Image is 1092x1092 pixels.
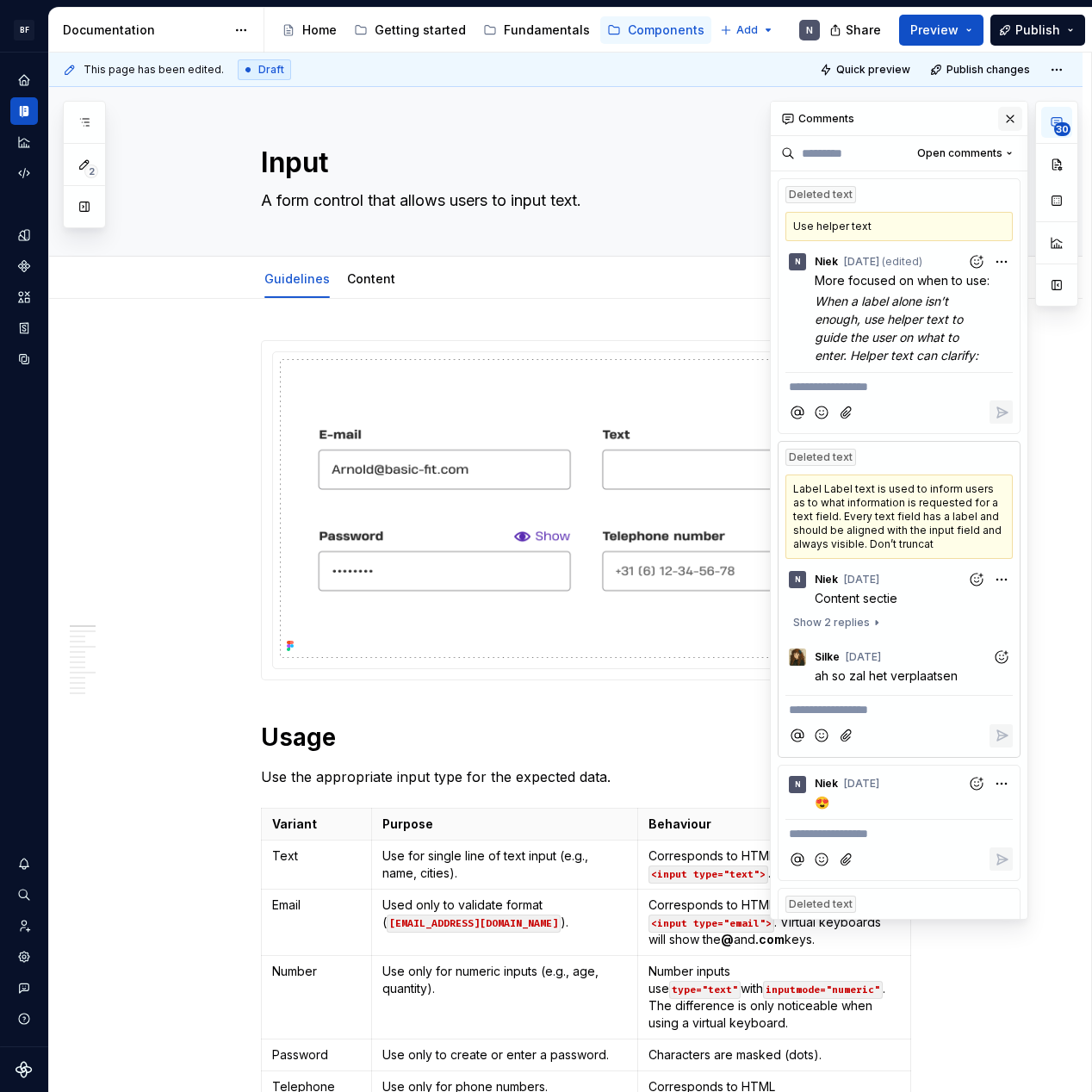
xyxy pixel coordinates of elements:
a: Documentation [10,97,38,125]
p: Use only for numeric inputs (e.g., age, quantity). [382,963,628,997]
p: Corresponds to HTML . Virtual keyboards will show the and keys. [648,897,900,948]
div: Content [340,260,402,296]
a: Components [10,252,38,280]
strong: @ [721,932,734,946]
h1: Usage [261,722,912,753]
p: Behaviour [648,816,900,833]
div: Page tree [275,13,711,47]
div: BF [14,20,34,40]
a: Design tokens [10,221,38,249]
span: Draft [258,63,284,77]
a: Data sources [10,345,38,373]
button: Contact support [10,974,38,1002]
p: Use only to create or enter a password. [382,1046,628,1064]
code: <input type="email"> [648,915,774,933]
button: Publish changes [925,58,1038,82]
a: Home [10,66,38,94]
span: 2 [84,164,98,178]
a: Analytics [10,128,38,156]
a: Components [600,16,711,44]
span: Publish changes [946,63,1030,77]
button: Preview [899,15,983,46]
a: Fundamentals [476,16,597,44]
p: Number inputs use with . The difference is only noticeable when using a virtual keyboard. [648,963,900,1032]
button: Publish [990,15,1085,46]
strong: Purpose [382,816,433,831]
p: Use the appropriate input type for the expected data. [261,766,912,787]
strong: Variant [272,816,317,831]
span: This page has been edited. [84,63,224,77]
a: Home [275,16,344,44]
div: Components [628,22,704,39]
code: [EMAIL_ADDRESS][DOMAIN_NAME] [387,915,561,933]
a: Code automation [10,159,38,187]
strong: .com [755,932,785,946]
p: Characters are masked (dots). [648,1046,900,1064]
commenthighlight: Email [272,897,301,912]
button: Search ⌘K [10,881,38,909]
div: Guidelines [257,260,337,296]
p: Use for single line of text input (e.g., name, cities). [382,847,628,882]
p: Used only to validate format ( ). [382,897,628,931]
div: Getting started [375,22,466,39]
button: Add [715,18,779,42]
button: Share [821,15,892,46]
code: inputmode="numeric" [763,981,883,999]
button: Notifications [10,850,38,878]
span: Add [736,23,758,37]
a: Invite team [10,912,38,940]
a: Getting started [347,16,473,44]
button: BF [3,11,45,48]
a: Settings [10,943,38,971]
span: Preview [910,22,959,39]
p: Password [272,1046,361,1064]
div: Fundamentals [504,22,590,39]
textarea: A form control that allows users to input text. [257,187,909,214]
div: Documentation [63,22,226,39]
p: Corresponds to HTML . [648,847,900,882]
a: Content [347,271,395,286]
a: Guidelines [264,271,330,286]
p: Text [272,847,361,865]
div: N [806,23,813,37]
button: Quick preview [815,58,918,82]
p: Number [272,963,361,980]
svg: Supernova Logo [16,1061,33,1078]
span: Publish [1015,22,1060,39]
code: type="text" [669,981,741,999]
span: Share [846,22,881,39]
code: <input type="text"> [648,866,768,884]
span: Quick preview [836,63,910,77]
div: Home [302,22,337,39]
a: Assets [10,283,38,311]
textarea: Input [257,142,909,183]
a: Storybook stories [10,314,38,342]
